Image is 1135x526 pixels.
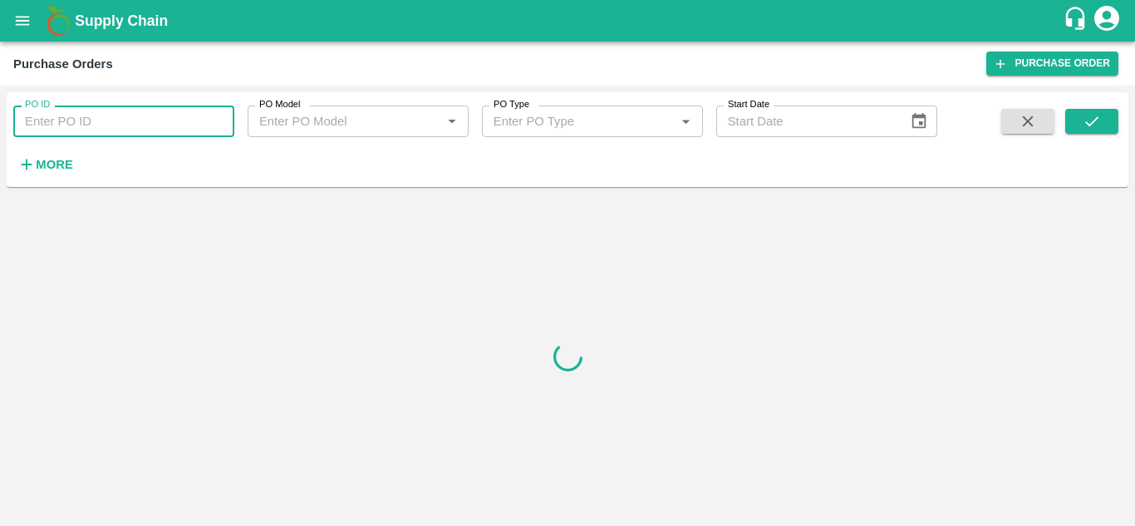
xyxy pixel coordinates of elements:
[728,98,769,111] label: Start Date
[259,98,301,111] label: PO Model
[13,150,77,179] button: More
[75,9,1063,32] a: Supply Chain
[1063,6,1092,36] div: customer-support
[253,111,436,132] input: Enter PO Model
[986,52,1118,76] a: Purchase Order
[675,111,696,132] button: Open
[13,106,234,137] input: Enter PO ID
[36,158,73,171] strong: More
[3,2,42,40] button: open drawer
[25,98,50,111] label: PO ID
[75,12,168,29] b: Supply Chain
[1092,3,1122,38] div: account of current user
[13,53,113,75] div: Purchase Orders
[494,98,529,111] label: PO Type
[42,4,75,37] img: logo
[903,106,935,137] button: Choose date
[441,111,463,132] button: Open
[487,111,671,132] input: Enter PO Type
[716,106,897,137] input: Start Date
